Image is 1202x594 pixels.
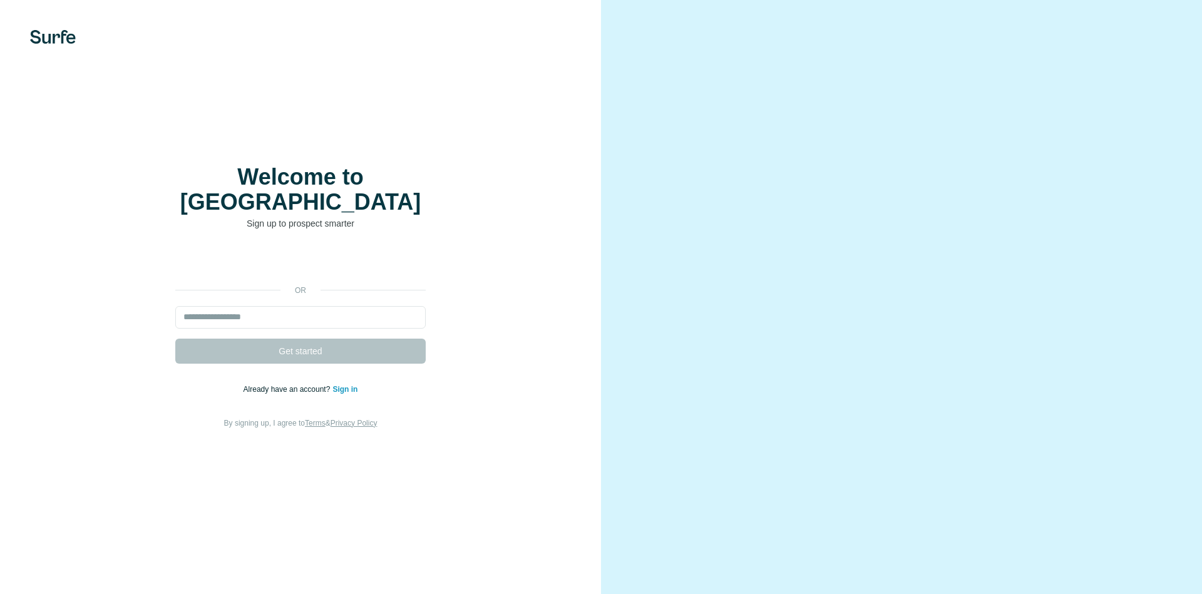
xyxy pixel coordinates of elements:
p: Sign up to prospect smarter [175,217,426,230]
p: or [280,285,321,296]
span: By signing up, I agree to & [224,419,378,428]
a: Terms [305,419,326,428]
a: Privacy Policy [331,419,378,428]
h1: Welcome to [GEOGRAPHIC_DATA] [175,165,426,215]
span: Already have an account? [244,385,333,394]
iframe: Sign in with Google Button [169,248,432,276]
a: Sign in [332,385,357,394]
img: Surfe's logo [30,30,76,44]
